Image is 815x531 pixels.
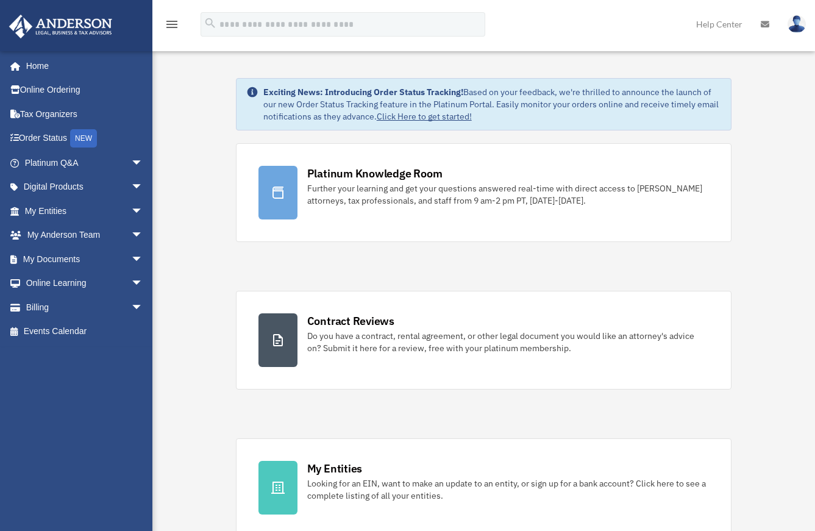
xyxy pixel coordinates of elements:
[263,87,463,98] strong: Exciting News: Introducing Order Status Tracking!
[307,166,443,181] div: Platinum Knowledge Room
[9,223,162,248] a: My Anderson Teamarrow_drop_down
[9,78,162,102] a: Online Ordering
[307,330,710,354] div: Do you have a contract, rental agreement, or other legal document you would like an attorney's ad...
[236,143,732,242] a: Platinum Knowledge Room Further your learning and get your questions answered real-time with dire...
[236,291,732,390] a: Contract Reviews Do you have a contract, rental agreement, or other legal document you would like...
[9,151,162,175] a: Platinum Q&Aarrow_drop_down
[165,17,179,32] i: menu
[5,15,116,38] img: Anderson Advisors Platinum Portal
[70,129,97,148] div: NEW
[263,86,722,123] div: Based on your feedback, we're thrilled to announce the launch of our new Order Status Tracking fe...
[9,175,162,199] a: Digital Productsarrow_drop_down
[131,271,155,296] span: arrow_drop_down
[9,271,162,296] a: Online Learningarrow_drop_down
[307,461,362,476] div: My Entities
[165,21,179,32] a: menu
[788,15,806,33] img: User Pic
[9,247,162,271] a: My Documentsarrow_drop_down
[307,182,710,207] div: Further your learning and get your questions answered real-time with direct access to [PERSON_NAM...
[377,111,472,122] a: Click Here to get started!
[131,151,155,176] span: arrow_drop_down
[307,477,710,502] div: Looking for an EIN, want to make an update to an entity, or sign up for a bank account? Click her...
[131,199,155,224] span: arrow_drop_down
[131,295,155,320] span: arrow_drop_down
[9,199,162,223] a: My Entitiesarrow_drop_down
[131,175,155,200] span: arrow_drop_down
[9,102,162,126] a: Tax Organizers
[204,16,217,30] i: search
[9,295,162,319] a: Billingarrow_drop_down
[9,319,162,344] a: Events Calendar
[307,313,394,329] div: Contract Reviews
[131,223,155,248] span: arrow_drop_down
[9,54,155,78] a: Home
[9,126,162,151] a: Order StatusNEW
[131,247,155,272] span: arrow_drop_down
